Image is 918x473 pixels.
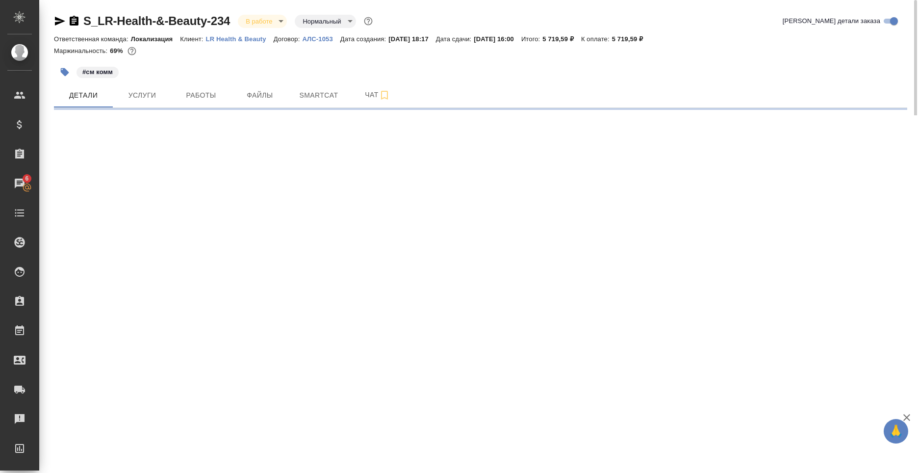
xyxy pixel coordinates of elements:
div: В работе [295,15,356,28]
a: 6 [2,171,37,196]
span: Чат [354,89,401,101]
span: [PERSON_NAME] детали заказа [783,16,880,26]
button: Добавить тэг [54,61,76,83]
p: #см комм [82,67,113,77]
span: Детали [60,89,107,102]
svg: Подписаться [379,89,390,101]
p: LR Health & Beauty [206,35,274,43]
button: Скопировать ссылку [68,15,80,27]
p: Итого: [521,35,542,43]
span: Файлы [236,89,283,102]
p: 5 719,59 ₽ [612,35,651,43]
button: 🙏 [884,419,908,444]
span: Работы [178,89,225,102]
p: Ответственная команда: [54,35,131,43]
p: Договор: [274,35,303,43]
div: В работе [238,15,287,28]
button: Доп статусы указывают на важность/срочность заказа [362,15,375,27]
p: [DATE] 16:00 [474,35,521,43]
p: Локализация [131,35,180,43]
p: К оплате: [581,35,612,43]
p: [DATE] 18:17 [388,35,436,43]
button: 1490.40 RUB; [126,45,138,57]
a: S_LR-Health-&-Beauty-234 [83,14,230,27]
p: Клиент: [180,35,205,43]
span: Smartcat [295,89,342,102]
a: АЛС-1053 [302,34,340,43]
span: 6 [19,174,34,184]
button: Скопировать ссылку для ЯМессенджера [54,15,66,27]
span: 🙏 [888,421,904,442]
p: 5 719,59 ₽ [542,35,581,43]
p: АЛС-1053 [302,35,340,43]
button: Нормальный [300,17,344,26]
span: см комм [76,67,120,76]
p: Дата сдачи: [436,35,474,43]
p: Маржинальность: [54,47,110,54]
button: В работе [243,17,275,26]
p: 69% [110,47,125,54]
a: LR Health & Beauty [206,34,274,43]
span: Услуги [119,89,166,102]
p: Дата создания: [340,35,388,43]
